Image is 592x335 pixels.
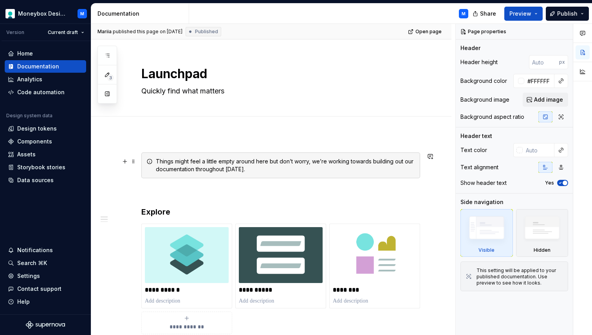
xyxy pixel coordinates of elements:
div: Background image [460,96,509,104]
button: Add image [523,93,568,107]
svg: Supernova Logo [26,321,65,329]
a: Code automation [5,86,86,99]
button: Notifications [5,244,86,256]
div: Data sources [17,176,54,184]
div: Header [460,44,480,52]
button: Contact support [5,283,86,295]
div: published this page on [DATE] [113,29,182,35]
div: Text color [460,146,487,154]
div: Search ⌘K [17,259,47,267]
a: Storybook stories [5,161,86,174]
div: Things might feel a little empty around here but don’t worry, we’re working towards building out ... [156,158,415,173]
div: Help [17,298,30,306]
div: Text alignment [460,163,498,171]
button: Share [469,7,501,21]
div: M [80,11,84,17]
div: This setting will be applied to your published documentation. Use preview to see how it looks. [476,267,563,286]
div: Side navigation [460,198,504,206]
a: Analytics [5,73,86,86]
input: Auto [524,74,554,88]
div: Moneybox Design System [18,10,68,18]
a: Design tokens [5,122,86,135]
div: Header text [460,132,492,140]
button: Preview [504,7,543,21]
p: px [559,59,565,65]
span: Open page [415,29,442,35]
img: b772e564-6891-47b5-bf63-da1dc3dd52fb.png [145,227,229,283]
span: Preview [509,10,531,18]
label: Yes [545,180,554,186]
img: 6a193546-1a3c-4b77-8532-480584cdada5.png [239,227,323,283]
div: M [462,11,466,17]
div: Assets [17,150,36,158]
span: 3 [107,75,114,81]
div: Hidden [534,247,550,253]
input: Auto [523,143,554,157]
textarea: Launchpad [140,64,419,83]
div: Code automation [17,88,65,96]
div: Visible [460,209,513,257]
a: Settings [5,270,86,282]
button: Moneybox Design SystemM [2,5,89,22]
a: Documentation [5,60,86,73]
a: Assets [5,148,86,161]
div: Version [6,29,24,36]
img: 21de7d59-5a6b-402c-ac1d-62e7b3deb679.png [333,227,417,283]
div: Hidden [516,209,569,257]
button: Current draft [44,27,88,38]
button: Help [5,296,86,308]
a: Home [5,47,86,60]
div: Background aspect ratio [460,113,524,121]
div: Storybook stories [17,163,65,171]
img: aaee4efe-5bc9-4d60-937c-58f5afe44131.png [5,9,15,18]
a: Components [5,135,86,148]
div: Contact support [17,285,61,293]
span: Add image [534,96,563,104]
button: Search ⌘K [5,257,86,269]
div: Documentation [97,10,186,18]
span: Share [480,10,496,18]
div: Analytics [17,75,42,83]
textarea: Quickly find what matters [140,85,419,97]
span: Current draft [48,29,78,36]
h3: Explore [141,206,420,217]
div: Notifications [17,246,53,254]
div: Header height [460,58,498,66]
div: Background color [460,77,507,85]
a: Data sources [5,174,86,186]
span: Mariia [97,29,112,35]
div: Settings [17,272,40,280]
span: Published [195,29,218,35]
div: Documentation [17,63,59,70]
div: Visible [478,247,495,253]
div: Components [17,138,52,145]
button: Publish [546,7,589,21]
div: Show header text [460,179,507,187]
a: Open page [406,26,445,37]
div: Design tokens [17,125,57,133]
div: Design system data [6,113,52,119]
span: Publish [557,10,578,18]
input: Auto [529,55,559,69]
div: Home [17,50,33,57]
